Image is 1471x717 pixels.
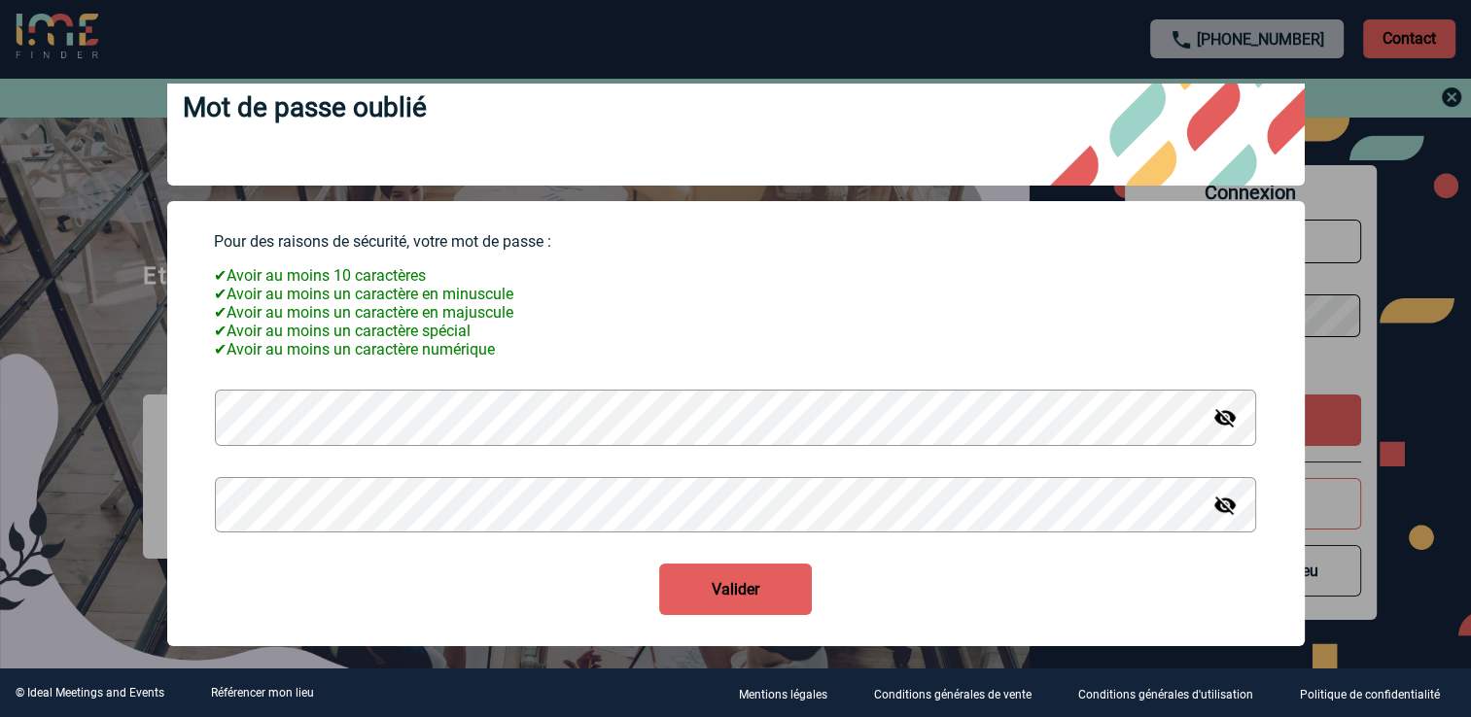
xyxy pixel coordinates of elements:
[214,266,227,285] span: ✔
[16,686,164,700] div: © Ideal Meetings and Events
[214,340,227,358] span: ✔
[214,340,1258,358] div: Avoir au moins un caractère numérique
[1300,688,1440,701] p: Politique de confidentialité
[659,563,812,615] button: Valider
[214,303,227,322] span: ✔
[211,686,314,700] a: Référencer mon lieu
[1284,684,1471,702] a: Politique de confidentialité
[214,232,1258,251] p: Pour des raisons de sécurité, votre mot de passe :
[167,60,1305,186] div: Mot de passe oublié
[739,688,827,701] p: Mentions légales
[214,285,227,303] span: ✔
[723,684,858,702] a: Mentions légales
[214,266,1258,285] div: Avoir au moins 10 caractères
[214,285,1258,303] div: Avoir au moins un caractère en minuscule
[214,322,227,340] span: ✔
[1078,688,1253,701] p: Conditions générales d'utilisation
[214,322,1258,340] div: Avoir au moins un caractère spécial
[858,684,1063,702] a: Conditions générales de vente
[214,303,1258,322] div: Avoir au moins un caractère en majuscule
[874,688,1032,701] p: Conditions générales de vente
[1063,684,1284,702] a: Conditions générales d'utilisation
